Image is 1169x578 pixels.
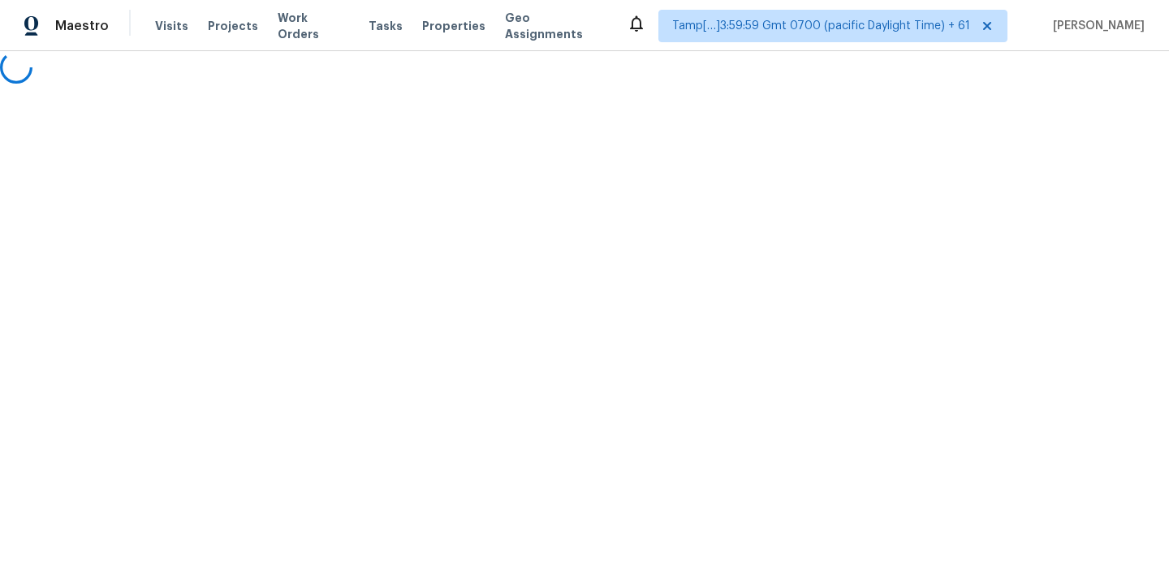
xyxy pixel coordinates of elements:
[155,18,188,34] span: Visits
[208,18,258,34] span: Projects
[369,20,403,32] span: Tasks
[55,18,109,34] span: Maestro
[1046,18,1145,34] span: [PERSON_NAME]
[505,10,607,42] span: Geo Assignments
[278,10,349,42] span: Work Orders
[672,18,970,34] span: Tamp[…]3:59:59 Gmt 0700 (pacific Daylight Time) + 61
[422,18,485,34] span: Properties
